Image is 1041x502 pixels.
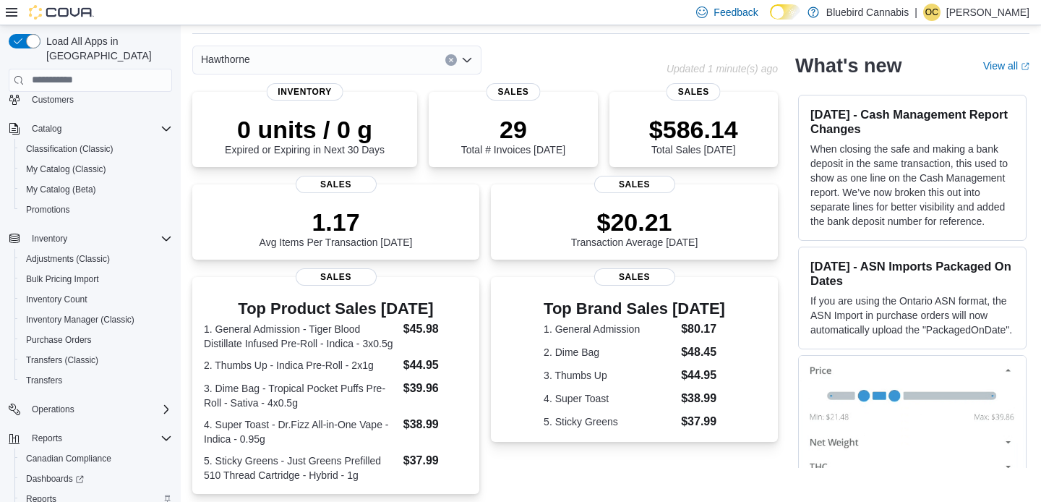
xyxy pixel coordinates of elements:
button: Inventory [26,230,73,247]
p: $20.21 [571,208,698,237]
button: Catalog [26,120,67,137]
dd: $39.96 [403,380,468,397]
a: Promotions [20,201,76,218]
button: Purchase Orders [14,330,178,350]
a: Canadian Compliance [20,450,117,467]
p: When closing the safe and making a bank deposit in the same transaction, this used to show as one... [810,142,1014,229]
span: My Catalog (Beta) [26,184,96,195]
span: Canadian Compliance [26,453,111,464]
div: Olivia Campagna [923,4,941,21]
span: Feedback [714,5,758,20]
span: Purchase Orders [26,334,92,346]
a: Inventory Count [20,291,93,308]
button: Inventory Count [14,289,178,310]
div: Avg Items Per Transaction [DATE] [260,208,413,248]
p: $586.14 [649,115,738,144]
dd: $44.95 [403,357,468,374]
span: Inventory Manager (Classic) [20,311,172,328]
div: Expired or Expiring in Next 30 Days [225,115,385,156]
button: Inventory [3,229,178,249]
button: Operations [26,401,80,418]
dt: 1. General Admission [544,322,675,336]
button: Reports [26,430,68,447]
span: My Catalog (Beta) [20,181,172,198]
span: Catalog [32,123,61,135]
div: Total # Invoices [DATE] [461,115,565,156]
button: Reports [3,428,178,448]
span: Customers [32,94,74,106]
dt: 3. Dime Bag - Tropical Pocket Puffs Pre-Roll - Sativa - 4x0.5g [204,381,398,410]
p: 29 [461,115,565,144]
a: Dashboards [20,470,90,488]
span: Transfers [20,372,172,389]
div: Transaction Average [DATE] [571,208,698,248]
a: Bulk Pricing Import [20,271,105,288]
p: Bluebird Cannabis [826,4,909,21]
h2: What's new [795,54,901,77]
span: Inventory Count [20,291,172,308]
span: Purchase Orders [20,331,172,349]
p: [PERSON_NAME] [946,4,1029,21]
dt: 3. Thumbs Up [544,368,675,383]
h3: Top Product Sales [DATE] [204,300,468,318]
button: Inventory Manager (Classic) [14,310,178,330]
dt: 5. Sticky Greens - Just Greens Prefilled 510 Thread Cartridge - Hybrid - 1g [204,454,398,482]
span: Reports [32,433,62,444]
button: Canadian Compliance [14,448,178,469]
dd: $80.17 [681,320,725,338]
h3: Top Brand Sales [DATE] [544,300,725,318]
span: Inventory [26,230,172,247]
p: If you are using the Ontario ASN format, the ASN Import in purchase orders will now automatically... [810,294,1014,337]
span: My Catalog (Classic) [20,161,172,178]
img: Cova [29,5,94,20]
dd: $37.99 [403,452,468,469]
button: Catalog [3,119,178,139]
span: Sales [296,268,377,286]
span: My Catalog (Classic) [26,163,106,175]
dd: $48.45 [681,344,725,361]
button: Operations [3,399,178,420]
a: Classification (Classic) [20,140,119,158]
p: Updated 1 minute(s) ago [667,63,778,75]
dd: $44.95 [681,367,725,384]
dt: 4. Super Toast [544,391,675,406]
span: Transfers (Classic) [26,354,98,366]
button: Customers [3,89,178,110]
dd: $37.99 [681,413,725,430]
span: Promotions [20,201,172,218]
button: Adjustments (Classic) [14,249,178,269]
span: Sales [667,83,721,101]
dd: $45.98 [403,320,468,338]
dt: 2. Dime Bag [544,345,675,360]
span: Operations [32,404,74,415]
dd: $38.99 [403,416,468,433]
span: Promotions [26,204,70,216]
a: Transfers (Classic) [20,352,104,369]
a: Adjustments (Classic) [20,250,116,268]
span: Sales [594,268,675,286]
a: My Catalog (Classic) [20,161,112,178]
span: Customers [26,90,172,109]
h3: [DATE] - Cash Management Report Changes [810,107,1014,136]
span: Bulk Pricing Import [26,273,99,285]
dt: 4. Super Toast - Dr.Fizz All-in-One Vape - Indica - 0.95g [204,417,398,446]
span: Inventory [32,233,67,244]
button: My Catalog (Classic) [14,159,178,179]
span: Inventory Count [26,294,87,305]
dt: 1. General Admission - Tiger Blood Distillate Infused Pre-Roll - Indica - 3x0.5g [204,322,398,351]
p: | [914,4,917,21]
dt: 5. Sticky Greens [544,414,675,429]
span: Dashboards [26,473,84,485]
svg: External link [1021,62,1029,71]
button: Transfers [14,370,178,391]
input: Dark Mode [770,4,800,20]
span: Dashboards [20,470,172,488]
span: Sales [486,83,540,101]
span: Sales [296,176,377,193]
span: OC [925,4,938,21]
button: Clear input [445,54,457,66]
span: Inventory [266,83,343,101]
span: Transfers [26,375,62,386]
span: Operations [26,401,172,418]
a: Purchase Orders [20,331,98,349]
